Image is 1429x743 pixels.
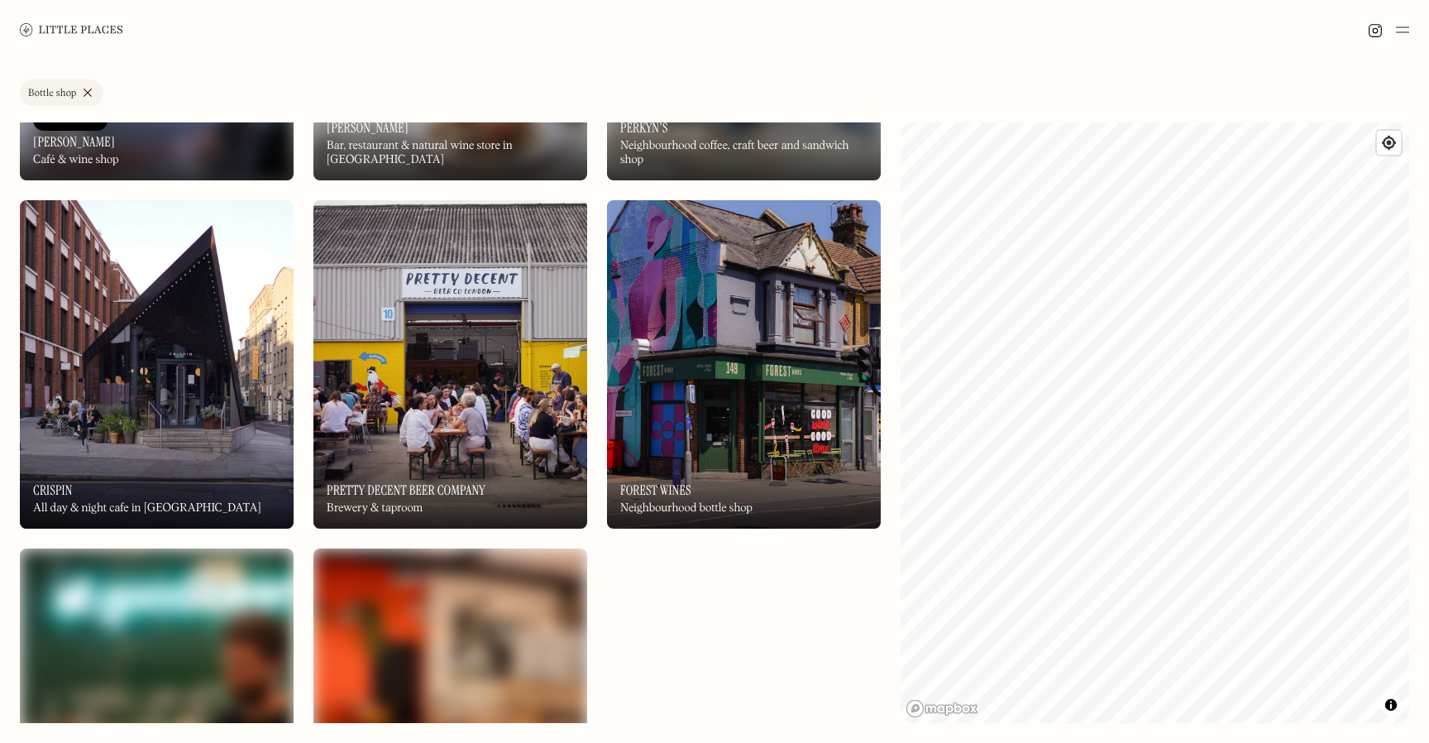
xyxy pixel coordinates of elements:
div: Brewery & taproom [327,501,423,515]
a: Mapbox homepage [906,699,978,718]
img: Forest Wines [607,200,881,529]
a: Bottle shop [20,79,103,106]
a: Forest WinesForest WinesForest WinesNeighbourhood bottle shop [607,200,881,529]
h3: Perkyn's [620,120,668,136]
button: Toggle attribution [1381,695,1401,715]
h3: Forest Wines [620,482,691,498]
h3: Crispin [33,482,73,498]
img: Pretty Decent Beer Company [313,200,587,529]
div: Café & wine shop [33,153,119,167]
button: Find my location [1377,131,1401,155]
canvas: Map [901,122,1409,723]
div: Neighbourhood bottle shop [620,501,753,515]
h3: Pretty Decent Beer Company [327,482,485,498]
h3: [PERSON_NAME] [33,134,115,150]
h3: [PERSON_NAME] [327,120,409,136]
span: Toggle attribution [1386,696,1396,714]
div: Bottle shop [28,89,77,98]
a: Pretty Decent Beer CompanyPretty Decent Beer CompanyPretty Decent Beer CompanyBrewery & taproom [313,200,587,529]
a: CrispinCrispinCrispinAll day & night cafe in [GEOGRAPHIC_DATA] [20,200,294,529]
div: Bar, restaurant & natural wine store in [GEOGRAPHIC_DATA] [327,139,574,167]
img: Crispin [20,200,294,529]
div: All day & night cafe in [GEOGRAPHIC_DATA] [33,501,261,515]
div: Neighbourhood coffee, craft beer and sandwich shop [620,139,867,167]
